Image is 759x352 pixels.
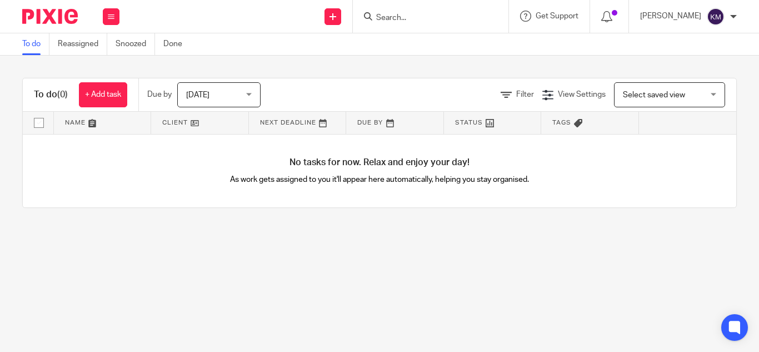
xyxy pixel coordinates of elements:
[552,120,571,126] span: Tags
[516,91,534,98] span: Filter
[707,8,725,26] img: svg%3E
[22,9,78,24] img: Pixie
[58,33,107,55] a: Reassigned
[34,89,68,101] h1: To do
[79,82,127,107] a: + Add task
[116,33,155,55] a: Snoozed
[201,174,558,185] p: As work gets assigned to you it'll appear here automatically, helping you stay organised.
[375,13,475,23] input: Search
[163,33,191,55] a: Done
[57,90,68,99] span: (0)
[623,91,685,99] span: Select saved view
[640,11,701,22] p: [PERSON_NAME]
[23,157,736,168] h4: No tasks for now. Relax and enjoy your day!
[558,91,606,98] span: View Settings
[22,33,49,55] a: To do
[186,91,209,99] span: [DATE]
[147,89,172,100] p: Due by
[536,12,578,20] span: Get Support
